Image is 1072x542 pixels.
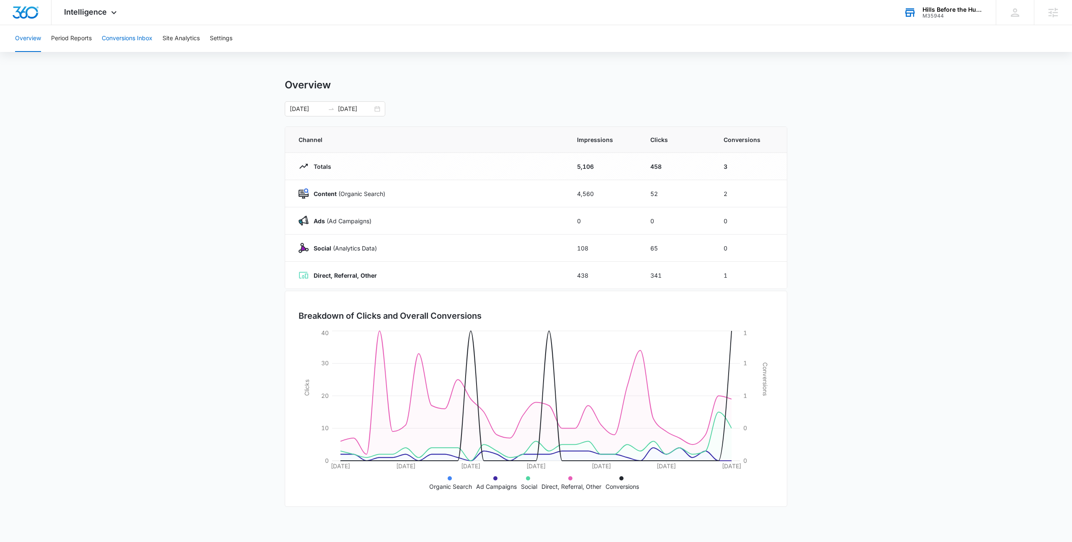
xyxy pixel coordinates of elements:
p: Ad Campaigns [476,482,517,491]
p: Social [521,482,537,491]
strong: Social [314,245,331,252]
tspan: 30 [321,359,329,366]
div: account name [923,6,984,13]
input: End date [338,104,373,114]
p: Totals [309,162,331,171]
tspan: [DATE] [657,462,676,470]
td: 108 [567,235,640,262]
tspan: Conversions [762,362,769,396]
td: 5,106 [567,153,640,180]
td: 0 [640,207,714,235]
td: 0 [714,235,787,262]
tspan: [DATE] [722,462,741,470]
img: Social [299,243,309,253]
strong: Ads [314,217,325,225]
span: to [328,106,335,112]
tspan: [DATE] [592,462,611,470]
button: Settings [210,25,232,52]
td: 458 [640,153,714,180]
tspan: 20 [321,392,329,399]
input: Start date [290,104,325,114]
td: 0 [567,207,640,235]
td: 438 [567,262,640,289]
tspan: [DATE] [396,462,415,470]
strong: Content [314,190,337,197]
tspan: [DATE] [526,462,546,470]
tspan: 0 [743,457,747,464]
button: Period Reports [51,25,92,52]
strong: Direct, Referral, Other [314,272,377,279]
span: Intelligence [64,8,107,16]
img: Content [299,188,309,199]
td: 0 [714,207,787,235]
td: 341 [640,262,714,289]
span: Channel [299,135,557,144]
tspan: 1 [743,359,747,366]
tspan: [DATE] [461,462,480,470]
td: 65 [640,235,714,262]
tspan: 40 [321,329,329,336]
span: Clicks [650,135,703,144]
tspan: 0 [743,424,747,431]
p: Conversions [606,482,639,491]
img: Ads [299,216,309,226]
p: (Analytics Data) [309,244,377,253]
span: Impressions [577,135,630,144]
div: account id [923,13,984,19]
h3: Breakdown of Clicks and Overall Conversions [299,310,482,322]
button: Overview [15,25,41,52]
tspan: 0 [325,457,329,464]
tspan: 1 [743,329,747,336]
button: Site Analytics [162,25,200,52]
td: 52 [640,180,714,207]
h1: Overview [285,79,331,91]
td: 1 [714,262,787,289]
tspan: Clicks [303,379,310,396]
button: Conversions Inbox [102,25,152,52]
tspan: 10 [321,424,329,431]
p: Organic Search [429,482,472,491]
span: swap-right [328,106,335,112]
p: Direct, Referral, Other [541,482,601,491]
td: 4,560 [567,180,640,207]
td: 2 [714,180,787,207]
td: 3 [714,153,787,180]
tspan: 1 [743,392,747,399]
p: (Ad Campaigns) [309,217,371,225]
p: (Organic Search) [309,189,385,198]
tspan: [DATE] [331,462,350,470]
span: Conversions [724,135,773,144]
